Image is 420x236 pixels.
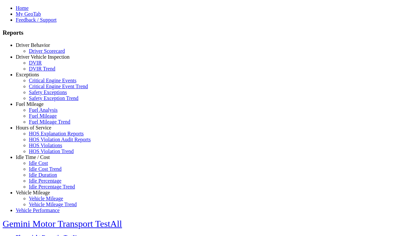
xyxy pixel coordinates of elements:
[29,84,88,89] a: Critical Engine Event Trend
[16,42,50,48] a: Driver Behavior
[29,131,84,136] a: HOS Explanation Reports
[3,29,417,36] h3: Reports
[29,184,75,189] a: Idle Percentage Trend
[29,48,65,54] a: Driver Scorecard
[16,101,44,107] a: Fuel Mileage
[16,154,50,160] a: Idle Time / Cost
[16,190,50,195] a: Vehicle Mileage
[29,172,57,178] a: Idle Duration
[16,11,41,17] a: My GeoTab
[29,143,62,148] a: HOS Violations
[29,89,67,95] a: Safety Exceptions
[29,78,76,83] a: Critical Engine Events
[29,95,78,101] a: Safety Exception Trend
[16,17,56,23] a: Feedback / Support
[3,219,122,229] a: Gemini Motor Transport TestAll
[16,54,70,60] a: Driver Vehicle Inspection
[16,207,60,213] a: Vehicle Performance
[16,72,39,77] a: Exceptions
[29,60,42,66] a: DVIR
[29,119,70,125] a: Fuel Mileage Trend
[29,178,61,184] a: Idle Percentage
[16,5,29,11] a: Home
[29,160,48,166] a: Idle Cost
[29,148,74,154] a: HOS Violation Trend
[29,66,55,71] a: DVIR Trend
[29,107,58,113] a: Fuel Analysis
[29,137,91,142] a: HOS Violation Audit Reports
[29,166,62,172] a: Idle Cost Trend
[29,113,57,119] a: Fuel Mileage
[16,125,51,130] a: Hours of Service
[29,202,77,207] a: Vehicle Mileage Trend
[29,196,63,201] a: Vehicle Mileage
